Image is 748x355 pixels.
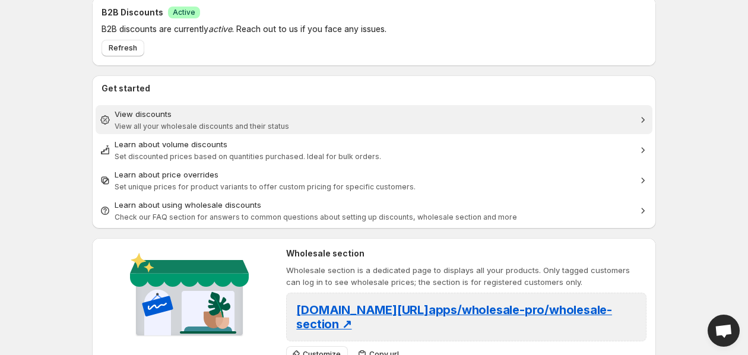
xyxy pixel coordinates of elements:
[109,43,137,53] span: Refresh
[115,152,381,161] span: Set discounted prices based on quantities purchased. Ideal for bulk orders.
[115,213,517,221] span: Check our FAQ section for answers to common questions about setting up discounts, wholesale secti...
[115,138,633,150] div: Learn about volume discounts
[286,264,646,288] p: Wholesale section is a dedicated page to displays all your products. Only tagged customers can lo...
[708,315,740,347] div: Open chat
[115,182,416,191] span: Set unique prices for product variants to offer custom pricing for specific customers.
[115,169,633,180] div: Learn about price overrides
[286,248,646,259] h2: Wholesale section
[125,248,253,346] img: Wholesale section
[102,7,163,18] h2: B2B Discounts
[115,199,633,211] div: Learn about using wholesale discounts
[208,24,232,34] em: active
[102,83,646,94] h2: Get started
[102,23,575,35] p: B2B discounts are currently . Reach out to us if you face any issues.
[115,108,633,120] div: View discounts
[115,122,289,131] span: View all your wholesale discounts and their status
[102,40,144,56] button: Refresh
[296,306,612,330] a: [DOMAIN_NAME][URL]apps/wholesale-pro/wholesale-section ↗
[173,8,195,17] span: Active
[296,303,612,331] span: [DOMAIN_NAME][URL] apps/wholesale-pro/wholesale-section ↗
